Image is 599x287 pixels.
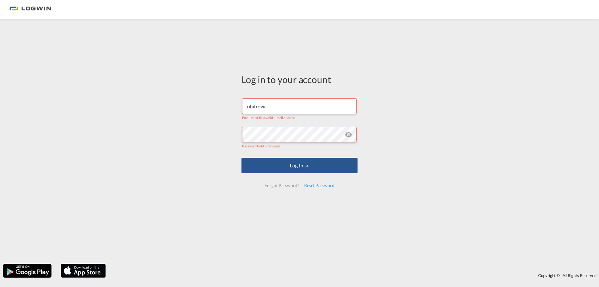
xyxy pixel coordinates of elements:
[241,73,358,86] div: Log in to your account
[241,158,358,173] button: LOGIN
[242,116,295,120] span: Email must be a valid e-mail address
[60,263,106,278] img: apple.png
[242,144,280,148] span: Password field is required
[242,98,357,114] input: Enter email/phone number
[345,131,352,138] md-icon: icon-eye-off
[2,263,52,278] img: google.png
[9,2,51,17] img: bc73a0e0d8c111efacd525e4c8ad7d32.png
[262,180,301,191] div: Forgot Password?
[302,180,337,191] div: Reset Password
[109,270,599,281] div: Copyright © . All Rights Reserved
